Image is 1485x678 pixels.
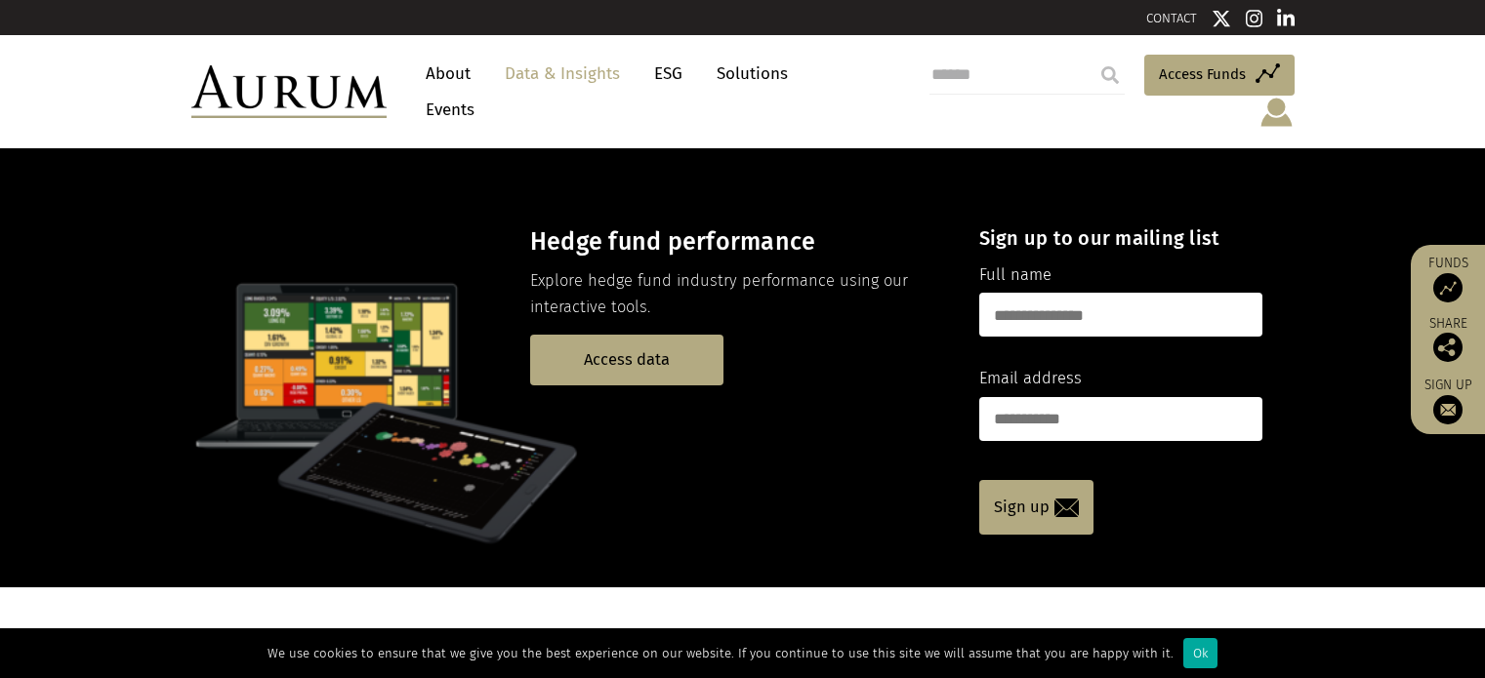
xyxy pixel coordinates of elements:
span: Access Funds [1159,62,1246,86]
h4: Sign up to our mailing list [979,226,1262,250]
input: Submit [1091,56,1130,95]
label: Email address [979,366,1082,391]
img: Instagram icon [1246,9,1263,28]
img: Twitter icon [1212,9,1231,28]
img: Linkedin icon [1277,9,1295,28]
div: Ok [1183,638,1217,668]
div: Share [1421,317,1475,362]
a: Solutions [707,56,798,92]
a: CONTACT [1146,11,1197,25]
a: Access Funds [1144,55,1295,96]
img: email-icon [1054,499,1079,517]
a: Events [416,92,474,128]
label: Full name [979,262,1052,288]
img: Share this post [1433,333,1463,362]
img: account-icon.svg [1258,96,1295,129]
img: Aurum [191,65,387,118]
img: Sign up to our newsletter [1433,395,1463,424]
a: Sign up [1421,377,1475,424]
a: Access data [530,335,723,384]
img: Access Funds [1433,273,1463,302]
a: Data & Insights [495,56,630,92]
a: About [416,56,480,92]
h3: Hedge fund performance [530,227,945,257]
a: Funds [1421,255,1475,302]
a: ESG [644,56,692,92]
a: Sign up [979,480,1093,535]
p: Explore hedge fund industry performance using our interactive tools. [530,268,945,320]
